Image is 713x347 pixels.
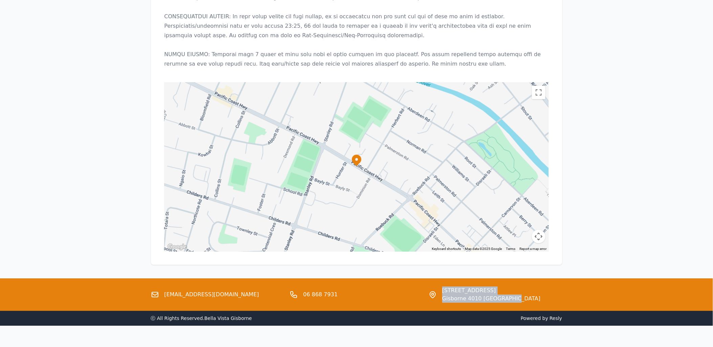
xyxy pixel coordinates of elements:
span: ⓒ All Rights Reserved. Bella Vista Gisborne [151,316,252,321]
span: Map data ©2025 Google [465,247,502,251]
a: Report a map error [520,247,547,251]
button: Keyboard shortcuts [432,247,461,251]
span: Powered by [359,315,562,322]
button: Map camera controls [532,230,545,243]
a: 06 868 7931 [303,291,338,299]
a: Open this area in Google Maps (opens a new window) [166,242,188,251]
a: Resly [550,316,562,321]
a: [EMAIL_ADDRESS][DOMAIN_NAME] [164,291,259,299]
a: Terms [506,247,516,251]
span: Gisborne 4010 [GEOGRAPHIC_DATA] [442,295,540,303]
span: [STREET_ADDRESS] [442,286,540,295]
button: Toggle fullscreen view [532,86,545,99]
img: Google [166,242,188,251]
